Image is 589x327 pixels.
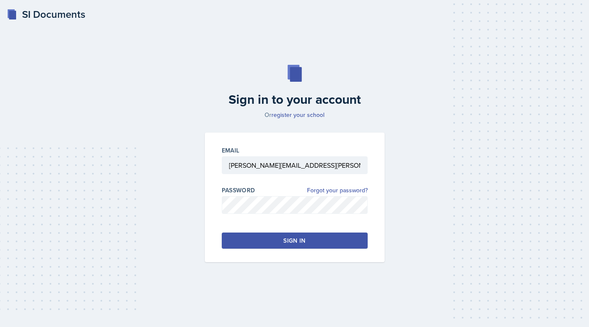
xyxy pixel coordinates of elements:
button: Sign in [222,233,368,249]
label: Password [222,186,255,194]
div: Sign in [283,236,305,245]
input: Email [222,156,368,174]
label: Email [222,146,240,155]
a: SI Documents [7,7,85,22]
a: Forgot your password? [307,186,368,195]
p: Or [200,111,390,119]
a: register your school [271,111,324,119]
h2: Sign in to your account [200,92,390,107]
